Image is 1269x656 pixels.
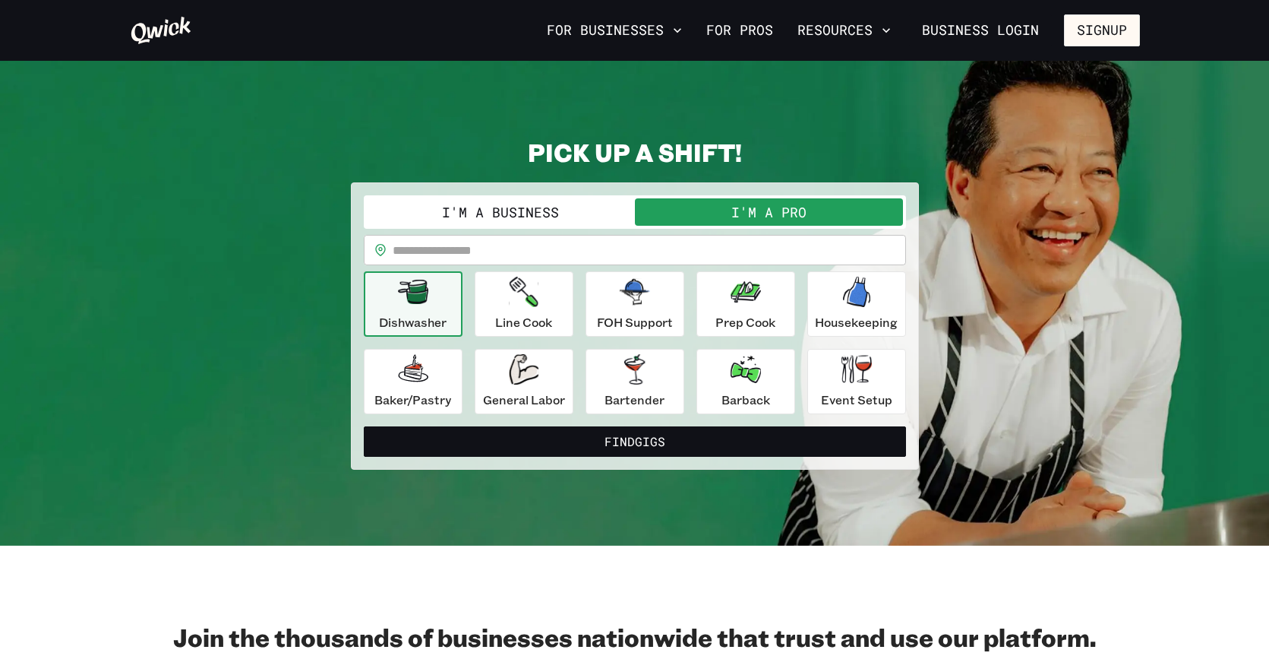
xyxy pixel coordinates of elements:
p: Dishwasher [379,313,447,331]
button: Resources [791,17,897,43]
p: Line Cook [495,313,552,331]
button: Line Cook [475,271,573,337]
p: General Labor [483,391,565,409]
p: Event Setup [821,391,892,409]
button: I'm a Business [367,198,635,226]
button: Prep Cook [696,271,795,337]
p: Barback [721,391,770,409]
button: Bartender [586,349,684,414]
button: Event Setup [807,349,906,414]
button: I'm a Pro [635,198,903,226]
p: FOH Support [597,313,673,331]
button: Barback [696,349,795,414]
button: Dishwasher [364,271,462,337]
p: Baker/Pastry [374,391,451,409]
p: Bartender [605,391,664,409]
a: Business Login [909,14,1052,46]
button: FOH Support [586,271,684,337]
button: FindGigs [364,426,906,457]
button: Signup [1064,14,1140,46]
button: General Labor [475,349,573,414]
button: Housekeeping [807,271,906,337]
a: For Pros [700,17,779,43]
h2: PICK UP A SHIFT! [351,137,919,167]
h2: Join the thousands of businesses nationwide that trust and use our platform. [130,622,1140,652]
button: Baker/Pastry [364,349,462,414]
button: For Businesses [541,17,688,43]
p: Prep Cook [715,313,775,331]
p: Housekeeping [815,313,898,331]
